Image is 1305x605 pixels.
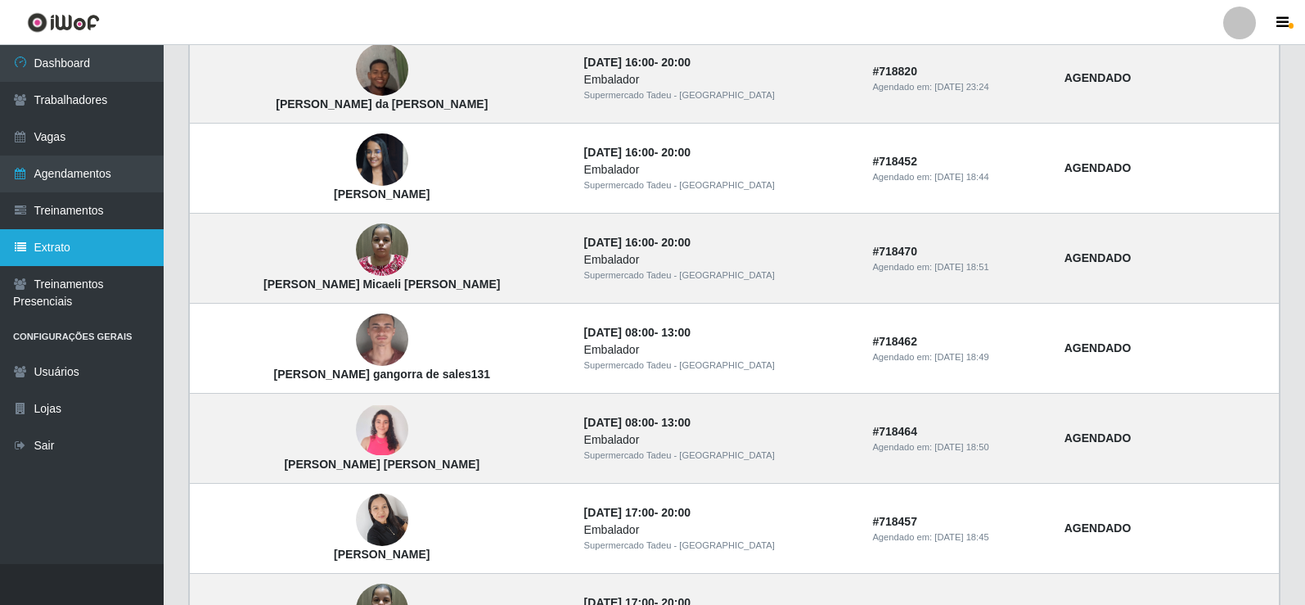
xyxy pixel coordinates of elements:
[872,65,917,78] strong: # 718820
[872,260,1044,274] div: Agendado em:
[334,548,430,561] strong: [PERSON_NAME]
[584,449,853,463] div: Supermercado Tadeu - [GEOGRAPHIC_DATA]
[584,56,655,69] time: [DATE] 16:00
[584,359,853,372] div: Supermercado Tadeu - [GEOGRAPHIC_DATA]
[1064,161,1132,174] strong: AGENDADO
[356,215,408,285] img: Mayla Micaeli Santos Silva
[276,97,488,111] strong: [PERSON_NAME] da [PERSON_NAME]
[356,485,408,555] img: Rosilda pereira de Sousa
[584,341,853,359] div: Embalador
[872,335,917,348] strong: # 718462
[356,405,408,456] img: Maria Gabriela Carvalho Cabral
[356,125,408,195] img: Kaylanne Sousa Silva
[1064,71,1132,84] strong: AGENDADO
[584,269,853,282] div: Supermercado Tadeu - [GEOGRAPHIC_DATA]
[661,56,691,69] time: 20:00
[584,71,853,88] div: Embalador
[934,82,988,92] time: [DATE] 23:24
[872,170,1044,184] div: Agendado em:
[584,539,853,553] div: Supermercado Tadeu - [GEOGRAPHIC_DATA]
[584,251,853,269] div: Embalador
[584,521,853,539] div: Embalador
[661,326,691,339] time: 13:00
[584,326,691,339] strong: -
[661,146,691,159] time: 20:00
[872,245,917,258] strong: # 718470
[934,352,988,362] time: [DATE] 18:49
[356,23,408,116] img: Anderson Alexandre da Silva Santos
[284,458,479,471] strong: [PERSON_NAME] [PERSON_NAME]
[584,161,853,178] div: Embalador
[872,350,1044,364] div: Agendado em:
[872,155,917,168] strong: # 718452
[584,56,691,69] strong: -
[356,287,408,395] img: Michel Ferreira gangorra de sales131
[584,146,655,159] time: [DATE] 16:00
[1064,341,1132,354] strong: AGENDADO
[584,236,691,249] strong: -
[872,515,917,528] strong: # 718457
[872,80,1044,94] div: Agendado em:
[584,506,655,519] time: [DATE] 17:00
[661,236,691,249] time: 20:00
[584,146,691,159] strong: -
[661,506,691,519] time: 20:00
[661,416,691,429] time: 13:00
[934,172,988,182] time: [DATE] 18:44
[584,506,691,519] strong: -
[872,531,1044,544] div: Agendado em:
[584,326,655,339] time: [DATE] 08:00
[1064,431,1132,445] strong: AGENDADO
[334,187,430,201] strong: [PERSON_NAME]
[872,425,917,438] strong: # 718464
[872,440,1044,454] div: Agendado em:
[1064,251,1132,264] strong: AGENDADO
[934,262,988,272] time: [DATE] 18:51
[584,416,691,429] strong: -
[27,12,100,33] img: CoreUI Logo
[584,178,853,192] div: Supermercado Tadeu - [GEOGRAPHIC_DATA]
[274,368,491,381] strong: [PERSON_NAME] gangorra de sales131
[263,278,500,291] strong: [PERSON_NAME] Micaeli [PERSON_NAME]
[584,416,655,429] time: [DATE] 08:00
[934,442,988,452] time: [DATE] 18:50
[584,236,655,249] time: [DATE] 16:00
[1064,521,1132,535] strong: AGENDADO
[934,532,988,542] time: [DATE] 18:45
[584,88,853,102] div: Supermercado Tadeu - [GEOGRAPHIC_DATA]
[584,431,853,449] div: Embalador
